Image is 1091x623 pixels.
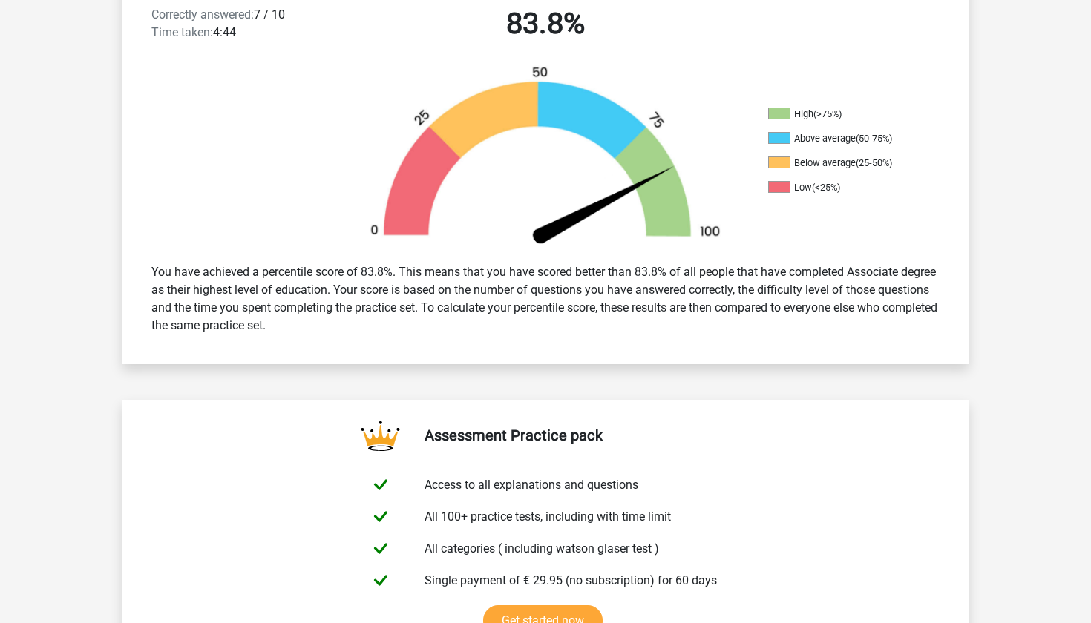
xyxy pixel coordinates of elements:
[151,25,213,39] span: Time taken:
[768,181,917,194] li: Low
[856,133,892,144] div: (50-75%)
[345,65,746,251] img: 84.bc7de206d6a3.png
[140,6,343,47] div: 7 / 10 4:44
[856,157,892,168] div: (25-50%)
[354,6,737,42] h2: 83.8%
[812,182,840,193] div: (<25%)
[768,132,917,145] li: Above average
[151,7,254,22] span: Correctly answered:
[768,108,917,121] li: High
[768,156,917,170] li: Below average
[813,108,842,119] div: (>75%)
[140,257,951,340] div: You have achieved a percentile score of 83.8%. This means that you have scored better than 83.8% ...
